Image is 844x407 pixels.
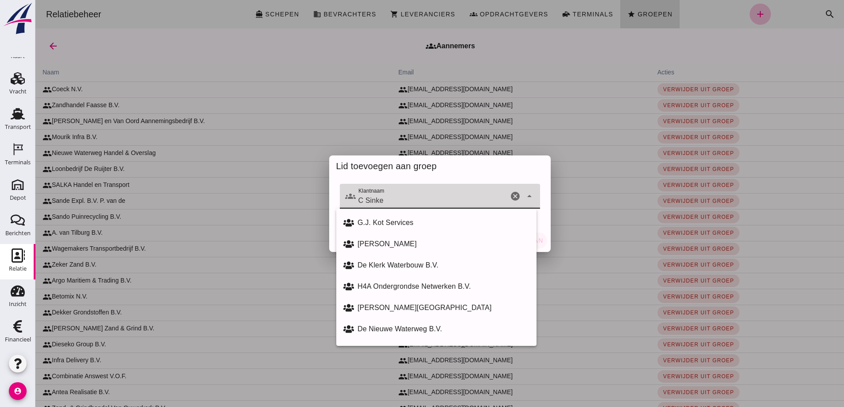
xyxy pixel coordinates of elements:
div: Financieel [5,337,31,342]
div: Berichten [5,230,31,236]
i: groups [310,191,320,202]
div: De Klerk Waterbouw B.V. [322,260,494,271]
div: Lid toevoegen aan groep [294,155,515,177]
div: Transport [5,124,31,130]
div: MBS [PERSON_NAME] [322,345,494,356]
div: Inzicht [9,301,27,307]
div: Relatie [9,266,27,271]
div: [PERSON_NAME] [322,239,494,249]
i: account_circle [9,382,27,400]
div: Depot [10,195,26,201]
i: Wis Klantnaam [475,191,485,202]
div: De Nieuwe Waterweg B.V. [322,324,494,334]
img: logo-small.a267ee39.svg [2,2,34,35]
div: Vracht [9,89,27,94]
div: G.J. Kot Services [322,217,494,228]
div: Terminals [5,159,31,165]
div: H4A Ondergrondse Netwerken B.V. [322,281,494,292]
i: Sluit [489,191,499,202]
div: [PERSON_NAME][GEOGRAPHIC_DATA] [322,302,494,313]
